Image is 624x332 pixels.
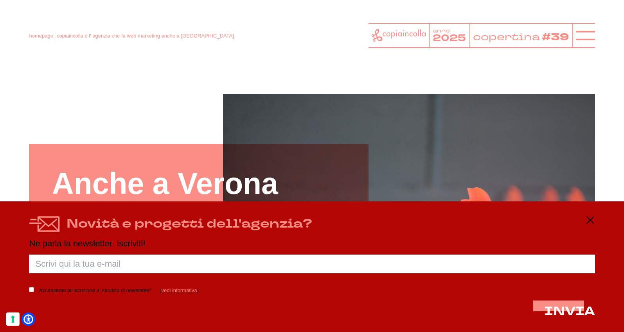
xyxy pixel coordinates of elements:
button: Le tue preferenze relative al consenso per le tecnologie di tracciamento [6,312,20,326]
tspan: #39 [542,30,569,44]
button: INVIA [544,305,595,318]
tspan: 2025 [433,32,466,45]
tspan: anno [433,27,450,34]
a: Open Accessibility Menu [23,314,33,324]
tspan: copertina [473,30,540,43]
span: copiaincolla è l' agenzia che fa web marketing anche a [GEOGRAPHIC_DATA] [57,33,234,39]
h4: Novità e progetti dell'agenzia? [67,215,312,232]
input: Scrivi qui la tua e-mail [29,255,595,273]
span: INVIA [544,303,595,319]
p: Ne parla la newsletter. Iscriviti! [29,239,595,248]
h1: Anche a Verona scelgono il web marketing di copiaincolla [52,167,345,300]
a: homepage [29,33,53,39]
a: vedi informativa [161,287,197,293]
label: Acconsento all’iscrizione al servizio di newsletter* [39,286,152,295]
span: ( ) [160,287,199,293]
